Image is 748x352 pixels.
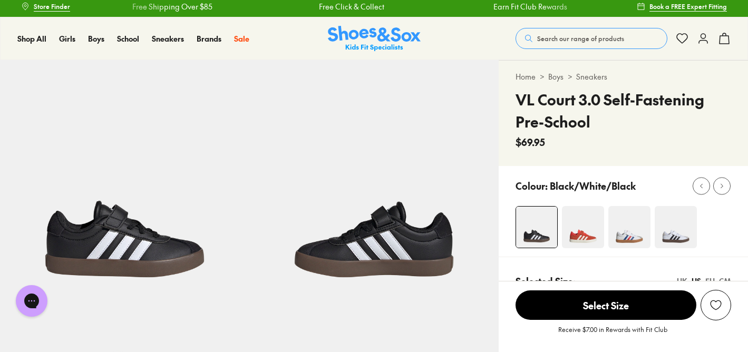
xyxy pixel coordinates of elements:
div: > > [516,71,731,82]
div: EU [705,276,715,287]
img: 4-498593_1 [655,206,697,248]
a: Shop All [17,33,46,44]
span: Book a FREE Expert Fitting [649,2,727,11]
button: Select Size [516,290,696,320]
div: UK [677,276,687,287]
div: CM [719,276,731,287]
a: Girls [59,33,75,44]
button: Search our range of products [516,28,667,49]
a: Shoes & Sox [328,26,421,52]
a: Sneakers [576,71,607,82]
iframe: Gorgias live chat messenger [11,281,53,320]
img: SNS_Logo_Responsive.svg [328,26,421,52]
a: Earn Fit Club Rewards [484,1,558,12]
a: Free Shipping Over $85 [123,1,203,12]
p: Colour: [516,179,548,193]
a: Free Click & Collect [309,1,375,12]
img: 4-524374_1 [608,206,650,248]
img: 4-524368_1 [562,206,604,248]
span: Search our range of products [537,34,624,43]
button: Add to Wishlist [701,290,731,320]
img: 5-548227_1 [249,60,499,309]
div: US [692,276,701,287]
a: School [117,33,139,44]
a: Sale [234,33,249,44]
span: $69.95 [516,135,545,149]
p: Black/White/Black [550,179,636,193]
a: Boys [88,33,104,44]
img: 4-548226_1 [516,207,557,248]
a: Brands [197,33,221,44]
a: Boys [548,71,564,82]
h4: VL Court 3.0 Self-Fastening Pre-School [516,89,731,133]
p: Receive $7.00 in Rewards with Fit Club [558,325,667,344]
span: Store Finder [34,2,70,11]
p: Selected Size: [516,274,576,288]
a: Sneakers [152,33,184,44]
a: Home [516,71,536,82]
